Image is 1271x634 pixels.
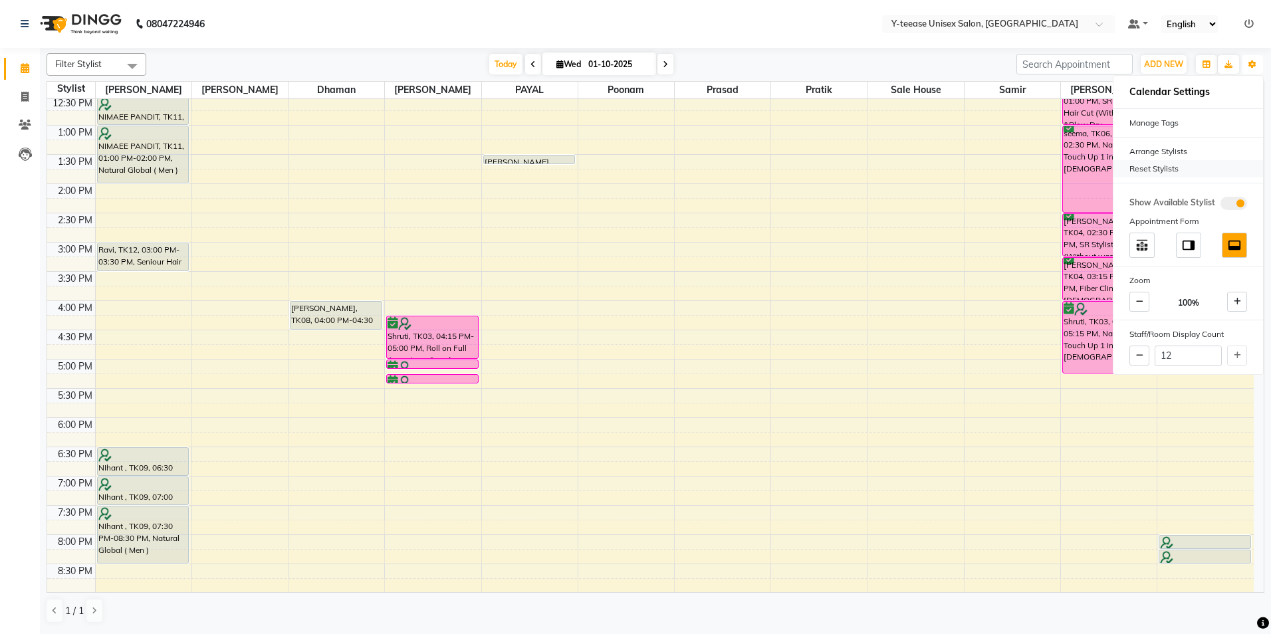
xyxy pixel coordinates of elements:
div: 6:00 PM [55,418,95,432]
div: Shruti, TK03, 05:15 PM-05:25 PM, [GEOGRAPHIC_DATA] [387,375,478,383]
div: 8:00 PM [55,535,95,549]
div: Stylist [47,82,95,96]
h6: Calendar Settings [1113,81,1263,103]
span: PAYAL [482,82,578,98]
img: logo [34,5,125,43]
div: 6:30 PM [55,447,95,461]
span: Today [489,54,522,74]
div: NIhant , TK09, 07:00 PM-07:30 PM, Head Massage (Without Wash coconut /Almond/olive Oil Men ) [98,477,189,504]
div: seema, TK06, 01:00 PM-02:30 PM, Natural Root Touch Up 1 inch [DEMOGRAPHIC_DATA] [1063,126,1154,212]
span: Dhaman [289,82,384,98]
div: [PERSON_NAME], TK08, 04:00 PM-04:30 PM, Designer Men Hair Cut ( SIR ) [290,302,382,329]
div: 5:30 PM [55,389,95,403]
div: 8:30 PM [55,564,95,578]
span: Prasad [675,82,770,98]
div: Manage Tags [1113,114,1263,132]
div: [PERSON_NAME], TK10, 01:30 PM-01:40 PM, Eyebrows [484,156,575,163]
input: 2025-10-01 [584,54,651,74]
div: antora, TK02, 08:00 PM-08:15 PM, Roll on full leg [1159,536,1250,548]
img: dock_bottom.svg [1227,238,1242,253]
span: [PERSON_NAME] [96,82,191,98]
span: Sale House [868,82,964,98]
div: NIMAEE PANDIT, TK11, 12:30 PM-01:00 PM, Design Shaving ( Men ) [98,97,189,124]
div: 2:30 PM [55,213,95,227]
div: Shruti, TK03, 04:00 PM-05:15 PM, Natural Root Touch Up 1 inch [DEMOGRAPHIC_DATA] [1063,302,1154,373]
div: 3:30 PM [55,272,95,286]
input: Search Appointment [1016,54,1133,74]
div: 7:00 PM [55,476,95,490]
div: antora, TK02, 08:15 PM-08:30 PM, Roll on full arms [1159,550,1250,563]
div: NIhant , TK09, 06:30 PM-07:00 PM, Seniour Hair Cut without Wash ( Men ) [98,448,189,475]
div: Appointment Form [1113,213,1263,230]
div: 4:00 PM [55,301,95,315]
div: Shruti, TK03, 05:00 PM-05:10 PM, Eyebrows [387,360,478,368]
button: ADD NEW [1141,55,1187,74]
img: dock_right.svg [1181,238,1196,253]
div: 7:30 PM [55,506,95,520]
div: 12:30 PM [50,96,95,110]
span: Filter Stylist [55,58,102,69]
span: [PERSON_NAME] [385,82,481,98]
span: Show Available Stylist [1129,197,1215,210]
div: 5:00 PM [55,360,95,373]
span: Samir [965,82,1060,98]
span: Poonam [578,82,674,98]
div: Shruti, TK03, 04:15 PM-05:00 PM, Roll on Full Arms, Legs & underarms [387,316,478,358]
span: Pratik [771,82,867,98]
div: Reset Stylists [1113,160,1263,177]
div: Sarika, TK07, 12:15 PM-01:00 PM, SR Stylist Hair Cut (Without wash &Blow Dry [DEMOGRAPHIC_DATA] ) [1063,82,1154,124]
div: [PERSON_NAME], TK04, 02:30 PM-03:15 PM, SR Stylist Hair Cut (Without wash &Blow Dry [DEMOGRAPHIC_... [1063,214,1154,256]
div: 2:00 PM [55,184,95,198]
span: ADD NEW [1144,59,1183,69]
div: 4:30 PM [55,330,95,344]
span: 1 / 1 [65,604,84,618]
div: 3:00 PM [55,243,95,257]
span: [PERSON_NAME] [1061,82,1157,98]
span: 100% [1178,297,1199,309]
div: NIMAEE PANDIT, TK11, 01:00 PM-02:00 PM, Natural Global ( Men ) [98,126,189,183]
div: 1:00 PM [55,126,95,140]
span: Wed [553,59,584,69]
div: 1:30 PM [55,155,95,169]
div: [PERSON_NAME], TK04, 03:15 PM-04:00 PM, Fiber Clinix Spa [DEMOGRAPHIC_DATA] [1063,258,1154,300]
div: Zoom [1113,272,1263,289]
div: NIhant , TK09, 07:30 PM-08:30 PM, Natural Global ( Men ) [98,506,189,563]
div: Arrange Stylists [1113,143,1263,160]
div: Ravi, TK12, 03:00 PM-03:30 PM, Seniour Hair Cut with Wash ( Men ) [98,243,189,270]
span: [PERSON_NAME] [192,82,288,98]
b: 08047224946 [146,5,205,43]
img: table_move_above.svg [1135,238,1149,253]
div: Staff/Room Display Count [1113,326,1263,343]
